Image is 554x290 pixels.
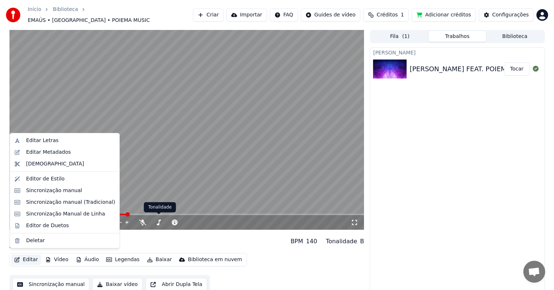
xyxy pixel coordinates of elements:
[402,33,410,40] span: ( 1 )
[26,199,115,206] div: Sincronização manual (Tradicional)
[26,237,45,244] div: Deletar
[73,255,102,265] button: Áudio
[26,137,58,144] div: Editar Letras
[42,255,71,265] button: Vídeo
[371,31,429,42] button: Fila
[28,6,41,13] a: Início
[401,11,404,19] span: 1
[412,8,476,22] button: Adicionar créditos
[144,255,175,265] button: Baixar
[429,31,486,42] button: Trabalhos
[193,8,224,22] button: Criar
[26,175,65,183] div: Editor de Estilo
[486,31,544,42] button: Biblioteca
[103,255,142,265] button: Legendas
[306,237,317,246] div: 140
[291,237,303,246] div: BPM
[504,62,530,76] button: Tocar
[26,187,82,194] div: Sincronização manual
[28,17,150,24] span: EMAÚS • [GEOGRAPHIC_DATA] • POIEMA MUSIC
[26,160,84,168] div: [DEMOGRAPHIC_DATA]
[11,255,41,265] button: Editar
[26,149,71,156] div: Editar Metadados
[226,8,267,22] button: Importar
[26,222,69,229] div: Editor de Duetos
[144,202,176,213] div: Tonalidade
[377,11,398,19] span: Créditos
[53,6,78,13] a: Biblioteca
[326,237,357,246] div: Tonalidade
[28,6,193,24] nav: breadcrumb
[492,11,529,19] div: Configurações
[26,210,105,218] div: Sincronização Manual de Linha
[479,8,534,22] button: Configurações
[363,8,409,22] button: Créditos1
[6,8,20,22] img: youka
[301,8,360,22] button: Guides de vídeo
[270,8,298,22] button: FAQ
[523,261,545,283] div: Bate-papo aberto
[360,237,364,246] div: B
[370,48,544,57] div: [PERSON_NAME]
[188,256,242,263] div: Biblioteca em nuvem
